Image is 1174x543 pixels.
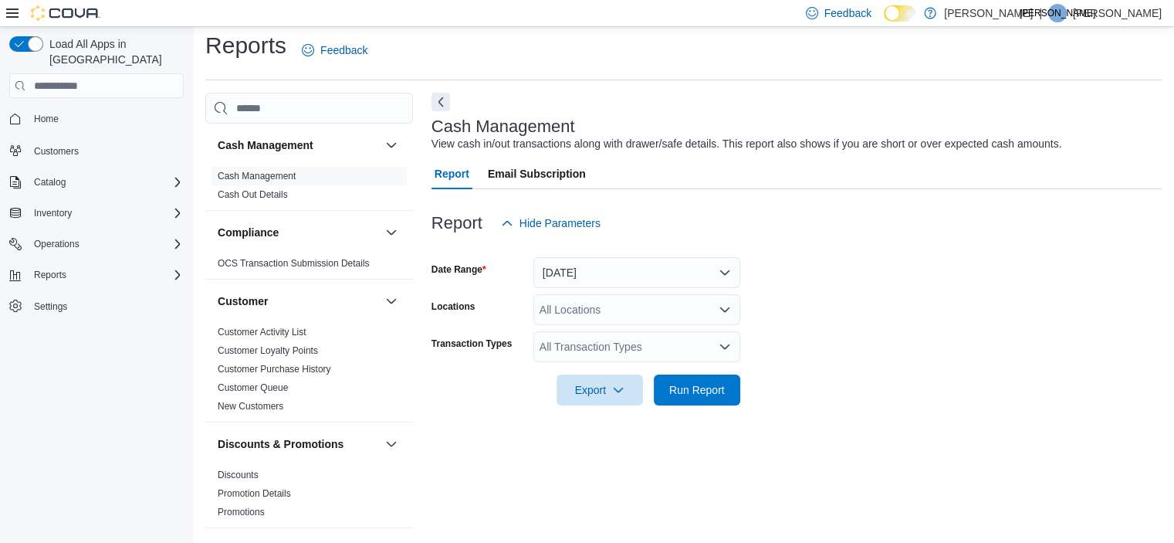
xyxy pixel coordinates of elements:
[28,297,73,316] a: Settings
[205,466,413,528] div: Discounts & Promotions
[218,225,279,240] h3: Compliance
[34,176,66,188] span: Catalog
[218,294,379,309] button: Customer
[218,170,296,182] span: Cash Management
[431,263,486,276] label: Date Range
[824,5,871,21] span: Feedback
[218,401,283,412] a: New Customers
[382,136,401,154] button: Cash Management
[382,223,401,242] button: Compliance
[28,235,86,253] button: Operations
[1073,4,1162,22] p: [PERSON_NAME]
[533,257,740,288] button: [DATE]
[28,297,184,316] span: Settings
[382,435,401,453] button: Discounts & Promotions
[218,436,379,452] button: Discounts & Promotions
[431,93,450,111] button: Next
[3,202,190,224] button: Inventory
[218,488,291,499] a: Promotion Details
[320,42,367,58] span: Feedback
[34,145,79,158] span: Customers
[28,141,184,160] span: Customers
[435,158,469,189] span: Report
[519,216,601,231] span: Hide Parameters
[557,375,643,406] button: Export
[218,294,268,309] h3: Customer
[205,30,286,61] h1: Reports
[28,142,85,161] a: Customers
[218,382,288,394] span: Customer Queue
[218,400,283,412] span: New Customers
[296,35,374,66] a: Feedback
[28,109,184,128] span: Home
[431,300,475,313] label: Locations
[218,188,288,201] span: Cash Out Details
[3,295,190,317] button: Settings
[431,136,1062,152] div: View cash in/out transactions along with drawer/safe details. This report also shows if you are s...
[218,257,370,270] span: OCS Transaction Submission Details
[566,375,634,406] span: Export
[3,264,190,286] button: Reports
[218,258,370,269] a: OCS Transaction Submission Details
[3,171,190,193] button: Catalog
[431,338,512,350] label: Transaction Types
[944,4,1033,22] p: [PERSON_NAME]
[3,233,190,255] button: Operations
[218,137,379,153] button: Cash Management
[28,173,184,192] span: Catalog
[34,238,80,250] span: Operations
[43,36,184,67] span: Load All Apps in [GEOGRAPHIC_DATA]
[654,375,740,406] button: Run Report
[431,117,575,136] h3: Cash Management
[218,469,259,481] span: Discounts
[218,345,318,356] a: Customer Loyalty Points
[34,113,59,125] span: Home
[218,470,259,480] a: Discounts
[205,323,413,422] div: Customer
[382,292,401,311] button: Customer
[488,158,586,189] span: Email Subscription
[34,300,67,313] span: Settings
[218,507,265,518] a: Promotions
[218,171,296,182] a: Cash Management
[28,204,78,222] button: Inventory
[218,344,318,357] span: Customer Loyalty Points
[218,137,313,153] h3: Cash Management
[28,204,184,222] span: Inventory
[34,269,66,281] span: Reports
[205,167,413,210] div: Cash Management
[28,235,184,253] span: Operations
[218,364,331,375] a: Customer Purchase History
[218,189,288,200] a: Cash Out Details
[669,382,725,398] span: Run Report
[719,304,731,316] button: Open list of options
[431,214,482,232] h3: Report
[28,110,65,128] a: Home
[218,225,379,240] button: Compliance
[218,326,306,338] span: Customer Activity List
[31,5,100,21] img: Cova
[28,266,184,284] span: Reports
[218,382,288,393] a: Customer Queue
[1048,4,1067,22] div: Jess Oliver
[28,266,73,284] button: Reports
[28,173,72,192] button: Catalog
[884,5,916,22] input: Dark Mode
[218,363,331,375] span: Customer Purchase History
[205,254,413,279] div: Compliance
[1020,4,1096,22] span: [PERSON_NAME]
[9,101,184,358] nav: Complex example
[218,506,265,518] span: Promotions
[218,487,291,500] span: Promotion Details
[3,107,190,130] button: Home
[719,341,731,353] button: Open list of options
[218,436,343,452] h3: Discounts & Promotions
[34,207,72,219] span: Inventory
[3,139,190,161] button: Customers
[495,208,607,239] button: Hide Parameters
[218,327,306,338] a: Customer Activity List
